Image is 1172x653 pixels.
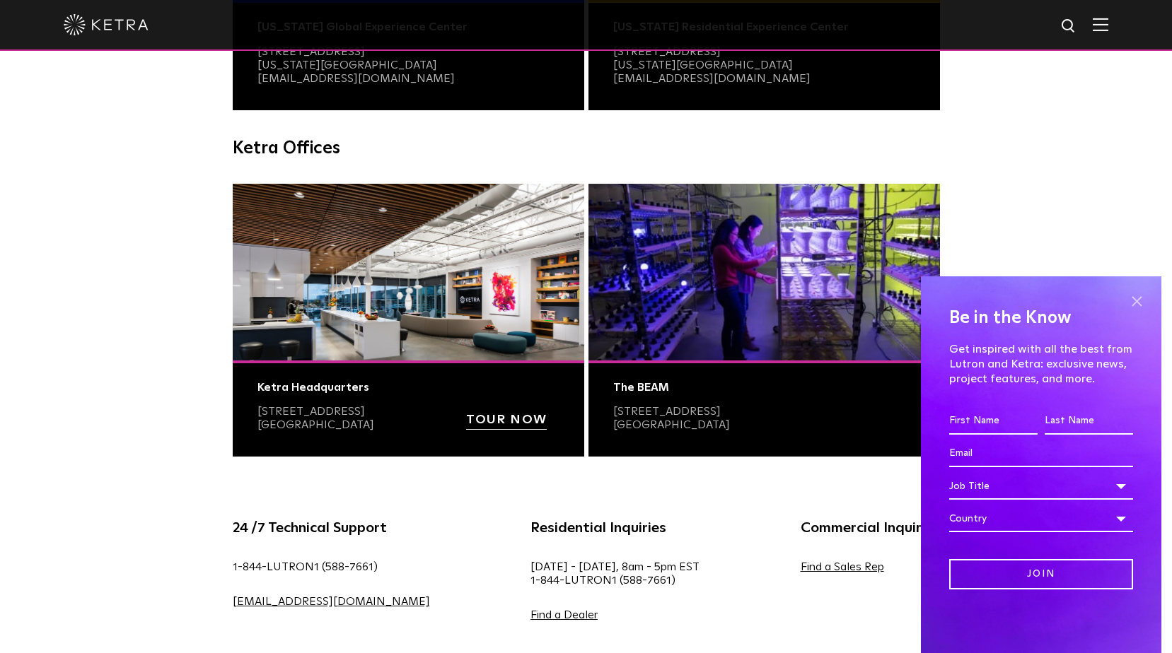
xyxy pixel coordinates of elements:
[613,46,721,57] a: [STREET_ADDRESS]
[588,184,940,360] img: Austin Photo@2x
[1093,18,1108,31] img: Hamburger%20Nav.svg
[613,419,730,430] a: [GEOGRAPHIC_DATA]
[949,408,1038,435] input: First Name
[949,559,1133,589] input: Join
[1060,18,1078,35] img: search icon
[233,596,430,607] a: [EMAIL_ADDRESS][DOMAIN_NAME]
[801,561,884,572] a: Find a Sales Rep
[949,505,1133,532] div: Country
[949,440,1133,467] input: Email
[257,406,365,417] a: [STREET_ADDRESS]
[64,14,149,35] img: ketra-logo-2019-white
[257,381,559,394] div: Ketra Headquarters
[530,609,598,620] a: Find a Dealer
[233,135,940,162] h4: Ketra Offices
[257,59,437,71] a: [US_STATE][GEOGRAPHIC_DATA]
[613,73,811,84] a: [EMAIL_ADDRESS][DOMAIN_NAME]
[233,517,430,539] h5: 24 /7 Technical Support
[257,46,365,57] a: [STREET_ADDRESS]
[466,413,547,426] strong: TOUR NOW
[233,184,584,360] img: 036-collaboration-studio-2 copy
[530,560,700,587] p: [DATE] - [DATE], 8am - 5pm EST
[949,305,1133,331] h4: Be in the Know
[949,473,1133,500] div: Job Title
[949,342,1133,386] p: Get inspired with all the best from Lutron and Ketra: exclusive news, project features, and more.
[257,73,455,84] a: [EMAIL_ADDRESS][DOMAIN_NAME]
[613,406,721,417] a: [STREET_ADDRESS]
[530,575,675,586] a: 1-844-LUTRON1 (588-7661)
[530,517,700,539] h5: Residential Inquiries
[257,419,374,430] a: [GEOGRAPHIC_DATA]
[801,517,940,539] h5: Commercial Inquiries
[233,561,378,572] a: 1-844-LUTRON1 (588-7661)
[1045,408,1133,435] input: Last Name
[613,59,793,71] a: [US_STATE][GEOGRAPHIC_DATA]
[466,414,547,430] a: TOUR NOW
[613,381,915,394] div: The BEAM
